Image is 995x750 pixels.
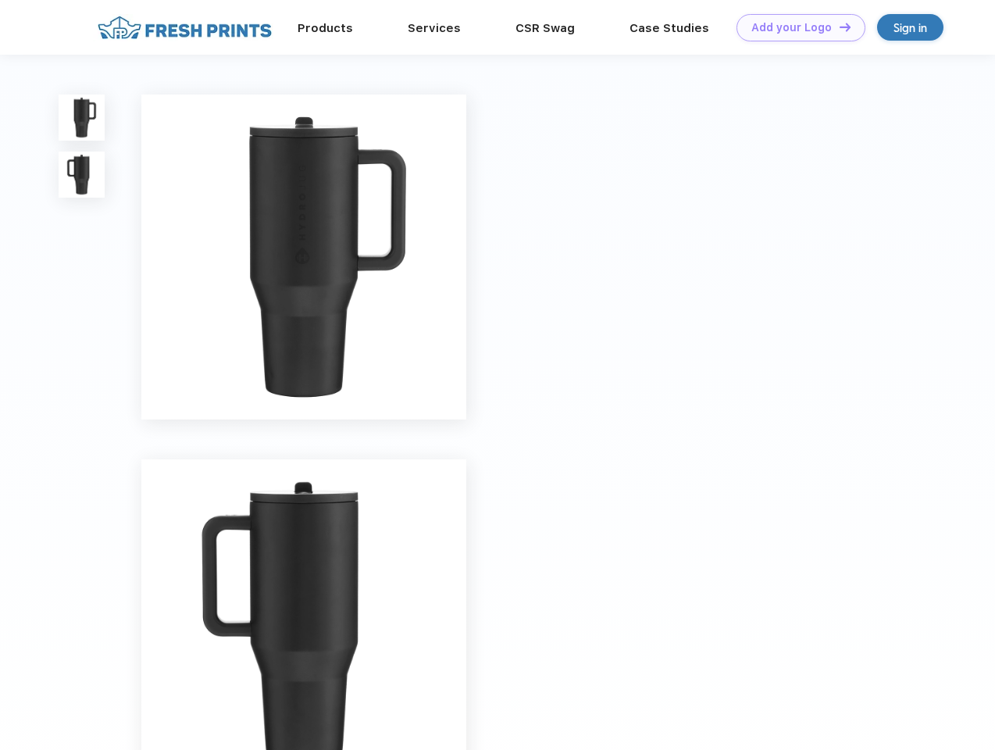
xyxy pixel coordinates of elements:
img: func=resize&h=640 [141,95,466,420]
a: Sign in [877,14,943,41]
img: fo%20logo%202.webp [93,14,276,41]
img: func=resize&h=100 [59,152,105,198]
div: Sign in [893,19,927,37]
div: Add your Logo [751,21,832,34]
img: func=resize&h=100 [59,95,105,141]
img: DT [840,23,851,31]
a: Products [298,21,353,35]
